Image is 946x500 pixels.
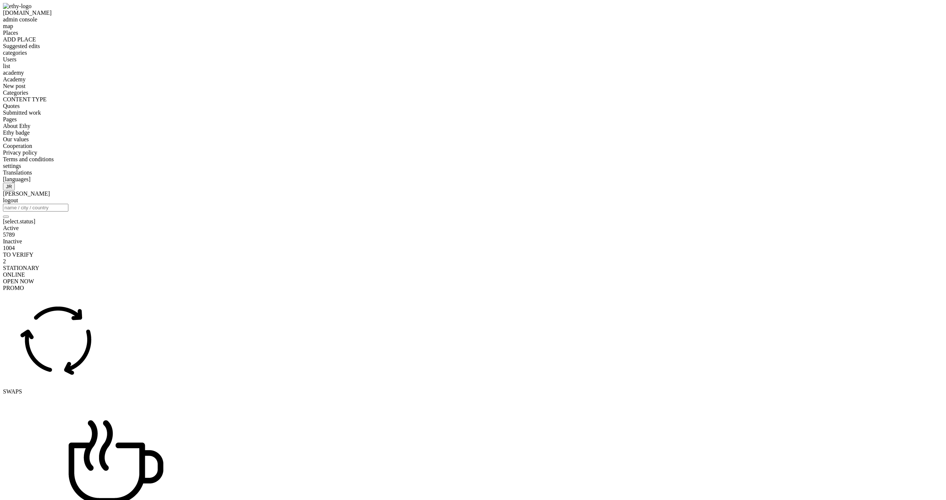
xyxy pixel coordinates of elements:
[3,258,6,264] span: 2
[3,143,32,149] span: Cooperation
[3,136,29,142] span: Our values
[3,251,943,258] div: TO VERIFY
[3,89,28,96] span: Categories
[3,190,943,197] div: [PERSON_NAME]
[3,43,40,49] span: Suggested edits
[3,30,18,36] span: Places
[3,50,27,56] span: categories
[3,149,37,156] span: Privacy policy
[3,197,943,204] div: logout
[3,218,943,225] div: [select.status]
[3,232,15,238] span: 5789
[3,204,68,212] input: Search
[3,265,943,271] div: STATIONARY
[3,70,943,76] div: academy
[3,16,943,23] div: admin console
[3,183,15,190] button: JR
[3,103,20,109] span: Quotes
[3,245,15,251] span: 1004
[3,225,943,232] div: Active
[3,109,41,116] span: Submitted work
[3,291,113,387] img: icon-image
[3,63,10,69] span: list
[3,3,31,10] img: ethy-logo
[3,23,943,30] div: map
[3,176,31,182] span: [languages]
[3,129,30,136] span: Ethy badge
[3,278,943,285] div: OPEN NOW
[3,10,943,16] div: [DOMAIN_NAME]
[3,116,943,123] div: Pages
[3,388,943,395] div: SWAPS
[3,56,943,63] div: Users
[3,83,25,89] span: New post
[3,123,30,129] span: About Ethy
[3,238,943,245] div: Inactive
[3,271,943,278] div: ONLINE
[3,169,32,176] span: Translations
[3,76,25,82] span: Academy
[3,285,943,291] div: PROMO
[3,36,36,43] span: ADD PLACE
[3,96,47,102] span: CONTENT TYPE
[3,156,54,162] span: Terms and conditions
[3,163,943,169] div: settings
